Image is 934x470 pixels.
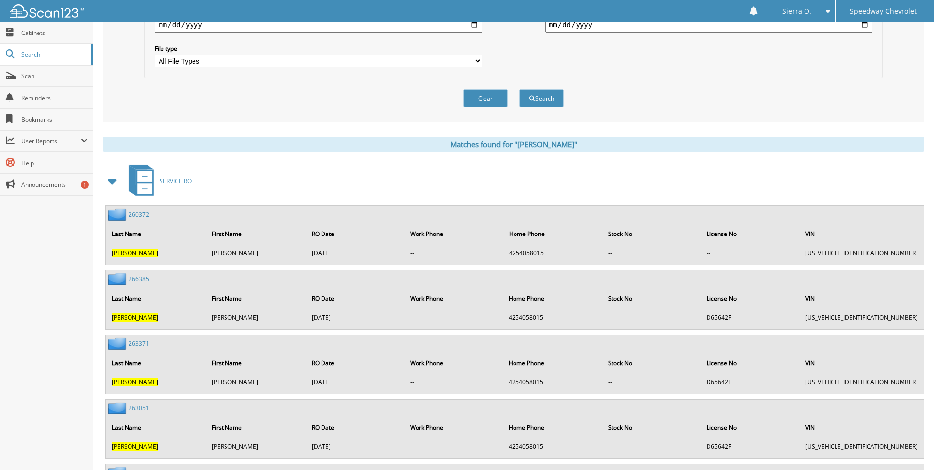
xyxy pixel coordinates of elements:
span: Reminders [21,94,88,102]
th: First Name [207,353,306,373]
td: -- [405,309,503,326]
img: folder2.png [108,337,129,350]
a: 263051 [129,404,149,412]
td: -- [603,438,701,455]
th: Home Phone [504,224,603,244]
th: Work Phone [405,353,503,373]
td: [PERSON_NAME] [207,438,306,455]
div: Matches found for "[PERSON_NAME]" [103,137,924,152]
th: License No [702,224,800,244]
span: Scan [21,72,88,80]
td: 4254058015 [504,438,602,455]
iframe: Chat Widget [885,423,934,470]
th: Work Phone [405,417,503,437]
span: SERVICE RO [160,177,192,185]
td: 4254058015 [504,374,602,390]
th: Stock No [603,288,701,308]
span: Sierra O. [782,8,811,14]
span: [PERSON_NAME] [112,249,158,257]
span: Cabinets [21,29,88,37]
a: 263371 [129,339,149,348]
th: Stock No [603,224,701,244]
td: D65642F [702,438,800,455]
td: -- [405,438,503,455]
td: D65642F [702,374,800,390]
a: 266385 [129,275,149,283]
td: -- [603,309,701,326]
td: D65642F [702,309,800,326]
th: License No [702,353,800,373]
th: License No [702,288,800,308]
button: Search [519,89,564,107]
td: 4254058015 [504,309,602,326]
td: [US_VEHICLE_IDENTIFICATION_NUMBER] [801,438,923,455]
td: -- [702,245,800,261]
th: RO Date [307,224,404,244]
span: [PERSON_NAME] [112,442,158,451]
a: 260372 [129,210,149,219]
span: Help [21,159,88,167]
td: -- [603,374,701,390]
input: end [545,17,872,33]
img: folder2.png [108,273,129,285]
th: RO Date [307,417,404,437]
th: Home Phone [504,353,602,373]
td: [US_VEHICLE_IDENTIFICATION_NUMBER] [801,374,923,390]
td: [US_VEHICLE_IDENTIFICATION_NUMBER] [801,309,923,326]
th: Last Name [107,417,206,437]
span: Speedway Chevrolet [850,8,917,14]
th: RO Date [307,288,404,308]
td: [DATE] [307,438,404,455]
th: Last Name [107,224,206,244]
img: scan123-logo-white.svg [10,4,84,18]
a: SERVICE RO [123,162,192,201]
label: File type [155,44,482,53]
th: Last Name [107,288,206,308]
input: start [155,17,482,33]
th: Work Phone [405,288,503,308]
span: Announcements [21,180,88,189]
td: [DATE] [307,245,404,261]
span: [PERSON_NAME] [112,378,158,386]
td: [PERSON_NAME] [207,309,306,326]
th: VIN [801,353,923,373]
th: First Name [207,417,306,437]
th: VIN [801,224,923,244]
span: [PERSON_NAME] [112,313,158,322]
th: First Name [207,224,306,244]
th: License No [702,417,800,437]
img: folder2.png [108,402,129,414]
td: -- [405,245,503,261]
td: 4254058015 [504,245,603,261]
td: [DATE] [307,309,404,326]
th: VIN [801,288,923,308]
span: Bookmarks [21,115,88,124]
td: -- [603,245,701,261]
th: First Name [207,288,306,308]
th: VIN [801,417,923,437]
td: [PERSON_NAME] [207,374,306,390]
td: [US_VEHICLE_IDENTIFICATION_NUMBER] [801,245,923,261]
td: [DATE] [307,374,404,390]
th: Home Phone [504,288,602,308]
th: Stock No [603,417,701,437]
td: -- [405,374,503,390]
td: [PERSON_NAME] [207,245,306,261]
span: User Reports [21,137,81,145]
th: Home Phone [504,417,602,437]
button: Clear [463,89,508,107]
img: folder2.png [108,208,129,221]
span: Search [21,50,86,59]
th: Last Name [107,353,206,373]
div: 1 [81,181,89,189]
th: Stock No [603,353,701,373]
th: RO Date [307,353,404,373]
th: Work Phone [405,224,503,244]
